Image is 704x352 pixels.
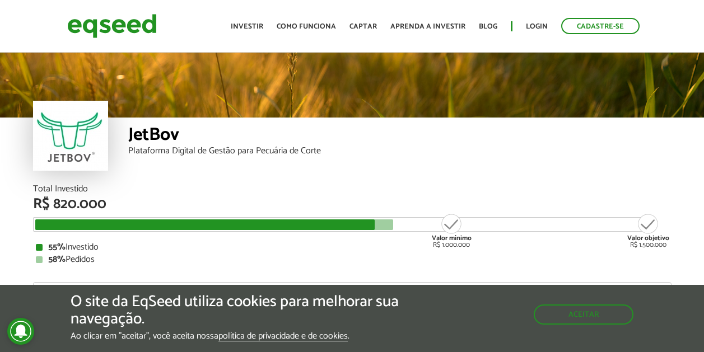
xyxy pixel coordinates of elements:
[561,18,640,34] a: Cadastre-se
[390,23,465,30] a: Aprenda a investir
[432,233,472,243] strong: Valor mínimo
[67,11,157,41] img: EqSeed
[71,293,408,328] h5: O site da EqSeed utiliza cookies para melhorar sua navegação.
[231,23,263,30] a: Investir
[48,240,66,255] strong: 55%
[71,331,408,341] p: Ao clicar em "aceitar", você aceita nossa .
[48,252,66,267] strong: 58%
[526,23,548,30] a: Login
[128,147,672,156] div: Plataforma Digital de Gestão para Pecuária de Corte
[36,243,669,252] div: Investido
[431,213,473,248] div: R$ 1.000.000
[627,233,669,243] strong: Valor objetivo
[479,23,497,30] a: Blog
[349,23,377,30] a: Captar
[534,304,633,325] button: Aceitar
[128,126,672,147] div: JetBov
[36,255,669,264] div: Pedidos
[33,197,672,212] div: R$ 820.000
[277,23,336,30] a: Como funciona
[33,185,672,194] div: Total Investido
[627,213,669,248] div: R$ 1.500.000
[218,332,348,341] a: política de privacidade e de cookies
